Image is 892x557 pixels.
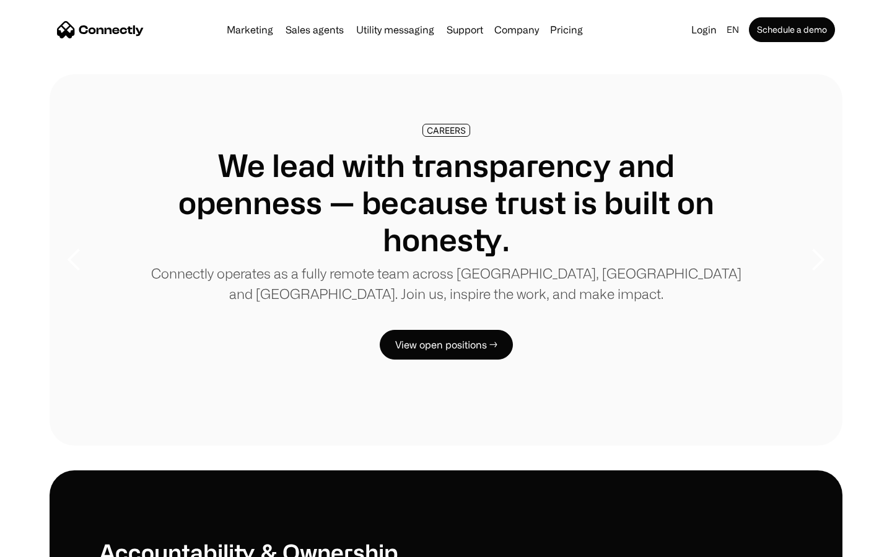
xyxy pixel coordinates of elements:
aside: Language selected: English [12,534,74,553]
div: CAREERS [427,126,466,135]
a: Pricing [545,25,588,35]
div: en [727,21,739,38]
h1: We lead with transparency and openness — because trust is built on honesty. [149,147,743,258]
p: Connectly operates as a fully remote team across [GEOGRAPHIC_DATA], [GEOGRAPHIC_DATA] and [GEOGRA... [149,263,743,304]
div: Company [494,21,539,38]
a: Schedule a demo [749,17,835,42]
a: View open positions → [380,330,513,360]
a: Marketing [222,25,278,35]
a: Sales agents [281,25,349,35]
a: Utility messaging [351,25,439,35]
a: Support [442,25,488,35]
ul: Language list [25,535,74,553]
a: Login [686,21,722,38]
